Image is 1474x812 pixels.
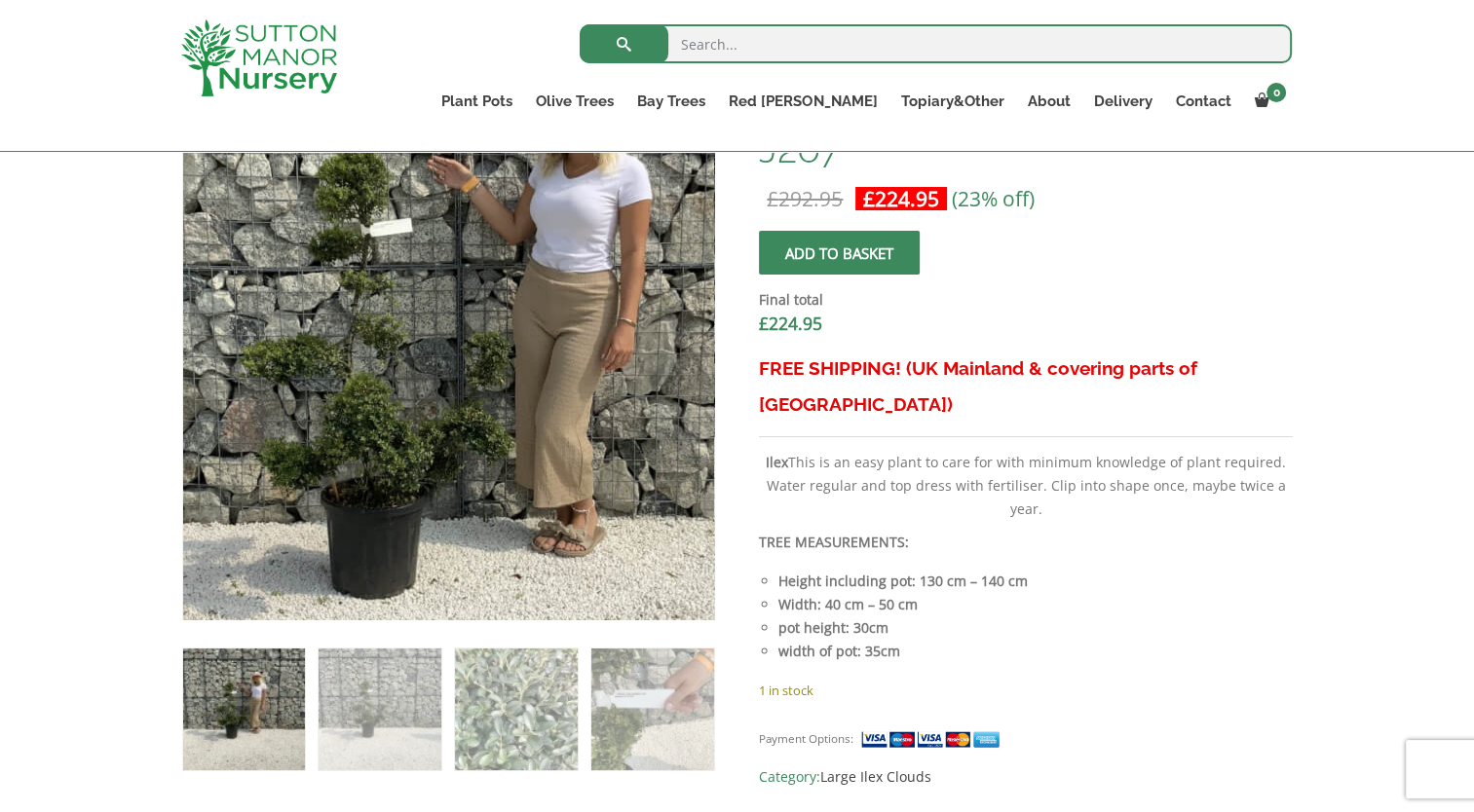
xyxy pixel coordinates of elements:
[863,185,939,212] bdi: 224.95
[888,88,1015,115] a: Topiary&Other
[759,765,1292,789] span: Category:
[625,88,717,115] a: Bay Trees
[455,648,577,770] img: Ilex Crenata Kinme Cloud Tree J207 - Image 3
[759,533,909,551] strong: TREE MEASUREMENTS:
[319,648,440,770] img: Ilex Crenata Kinme Cloud Tree J207 - Image 2
[759,312,769,335] span: £
[1266,83,1286,102] span: 0
[759,679,1292,702] p: 1 in stock
[759,88,1292,169] h1: Ilex Crenata Kinme Cloud Tree J207
[860,729,1006,750] img: payment supported
[1081,88,1163,115] a: Delivery
[820,767,931,786] a: Large Ilex Clouds
[766,453,788,471] b: Ilex
[717,88,888,115] a: Red [PERSON_NAME]
[767,185,843,212] bdi: 292.95
[759,288,1292,312] dt: Final total
[778,595,918,613] strong: Width: 40 cm – 50 cm
[1163,88,1242,115] a: Contact
[778,642,900,660] strong: width of pot: 35cm
[778,572,1028,590] strong: Height including pot: 130 cm – 140 cm
[952,185,1035,212] span: (23% off)
[591,648,713,770] img: Ilex Crenata Kinme Cloud Tree J207 - Image 4
[430,88,524,115] a: Plant Pots
[759,231,920,275] button: Add to basket
[524,88,625,115] a: Olive Trees
[767,185,778,212] span: £
[1015,88,1081,115] a: About
[759,351,1292,423] h3: FREE SHIPPING! (UK Mainland & covering parts of [GEOGRAPHIC_DATA])
[759,312,822,335] bdi: 224.95
[778,618,888,637] strong: pot height: 30cm
[759,451,1292,521] p: This is an easy plant to care for with minimum knowledge of plant required. Water regular and top...
[1242,88,1292,115] a: 0
[181,19,337,96] img: logo
[863,185,875,212] span: £
[183,648,305,770] img: Ilex Crenata Kinme Cloud Tree J207
[580,24,1292,63] input: Search...
[759,731,853,746] small: Payment Options:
